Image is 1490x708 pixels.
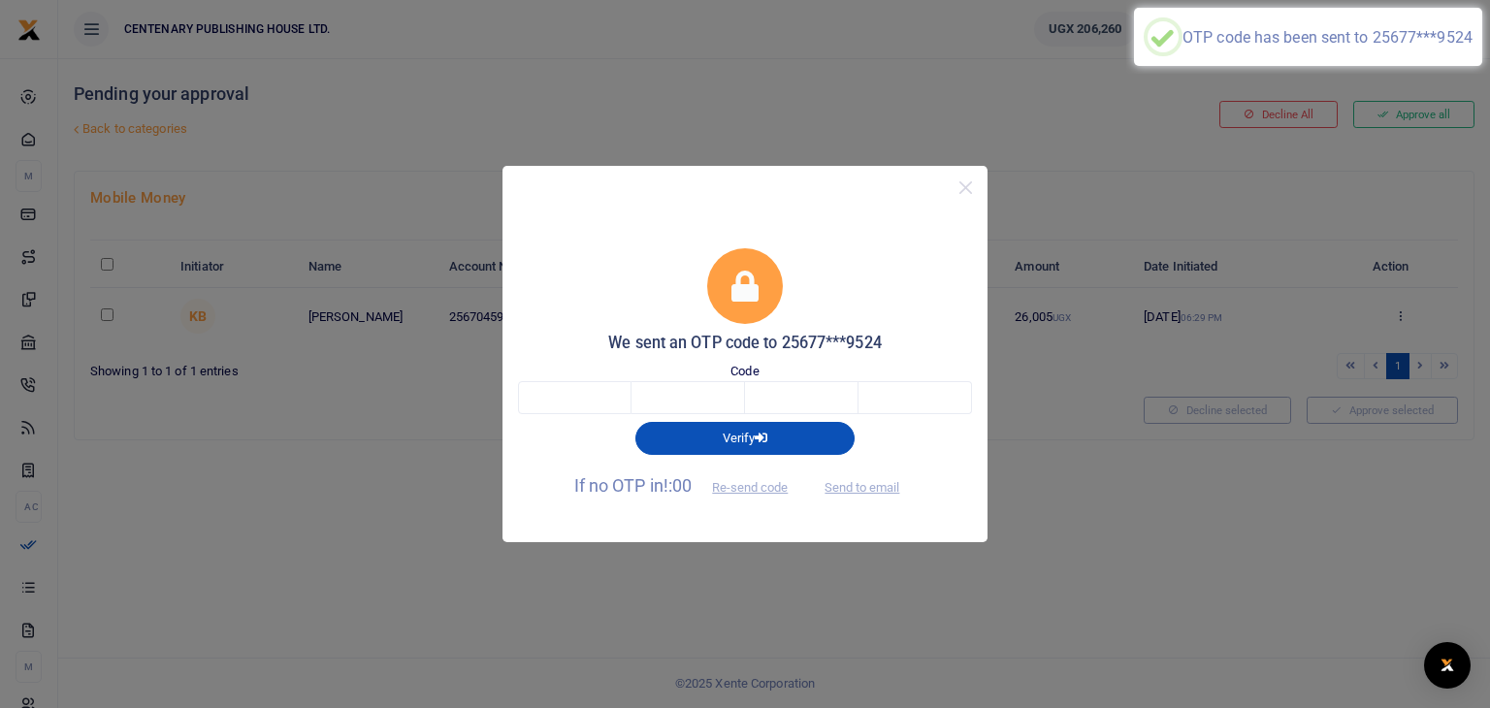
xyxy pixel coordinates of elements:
label: Code [730,362,759,381]
span: !:00 [664,475,692,496]
div: OTP code has been sent to 25677***9524 [1182,28,1473,47]
button: Close [952,174,980,202]
h5: We sent an OTP code to 25677***9524 [518,334,972,353]
button: Verify [635,422,855,455]
span: If no OTP in [574,475,805,496]
div: Open Intercom Messenger [1424,642,1471,689]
